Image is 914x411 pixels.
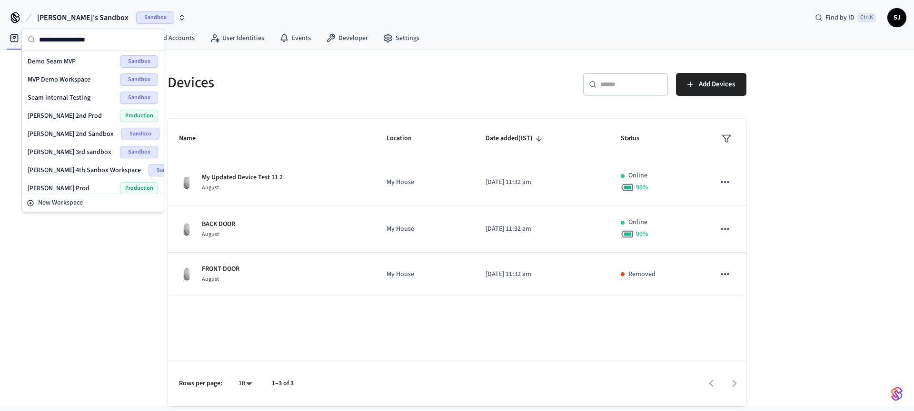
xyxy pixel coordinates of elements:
[179,175,194,190] img: August Wifi Smart Lock 3rd Gen, Silver, Front
[628,217,647,227] p: Online
[807,9,884,26] div: Find by IDCtrl K
[179,379,222,389] p: Rows per page:
[318,30,376,47] a: Developer
[891,386,903,401] img: SeamLogoGradient.69752ec5.svg
[486,224,598,234] p: [DATE] 11:32 am
[28,75,90,84] span: MVP Demo Workspace
[628,269,656,279] p: Removed
[636,229,648,239] span: 99 %
[202,184,219,192] span: August
[121,128,159,140] span: Sandbox
[699,78,735,91] span: Add Devices
[28,147,111,157] span: [PERSON_NAME] 3rd sandbox
[888,9,905,26] span: SJ
[272,379,294,389] p: 1–3 of 3
[120,146,158,158] span: Sandbox
[202,219,235,229] p: BACK DOOR
[387,269,463,279] p: My House
[28,93,90,103] span: Seam Internal Testing
[149,164,187,176] span: Sandbox
[387,177,463,187] p: My House
[120,55,158,68] span: Sandbox
[23,195,163,211] button: New Workspace
[202,275,219,283] span: August
[486,269,598,279] p: [DATE] 11:32 am
[376,30,427,47] a: Settings
[28,111,102,121] span: [PERSON_NAME] 2nd Prod
[168,73,451,92] h5: Devices
[857,13,876,22] span: Ctrl K
[179,267,194,282] img: August Wifi Smart Lock 3rd Gen, Silver, Front
[387,131,424,146] span: Location
[136,11,174,24] span: Sandbox
[179,131,208,146] span: Name
[28,184,89,193] span: [PERSON_NAME] Prod
[38,198,83,208] span: New Workspace
[621,131,652,146] span: Status
[486,177,598,187] p: [DATE] 11:32 am
[272,30,318,47] a: Events
[120,92,158,104] span: Sandbox
[628,171,647,181] p: Online
[676,73,746,96] button: Add Devices
[22,51,164,194] div: Suggestions
[825,13,854,22] span: Find by ID
[28,129,114,139] span: [PERSON_NAME] 2nd Sandbox
[202,173,283,183] p: My Updated Device Test 11 2
[168,119,746,296] table: sticky table
[120,73,158,86] span: Sandbox
[636,183,648,192] span: 99 %
[179,222,194,237] img: August Wifi Smart Lock 3rd Gen, Silver, Front
[28,165,141,175] span: [PERSON_NAME] 4th Sanbox Workspace
[28,57,76,66] span: Demo Seam MVP
[2,30,51,47] a: Devices
[120,182,158,195] span: Production
[387,224,463,234] p: My House
[202,30,272,47] a: User Identities
[37,12,129,23] span: [PERSON_NAME]'s Sandbox
[120,110,158,122] span: Production
[887,8,906,27] button: SJ
[234,377,257,390] div: 10
[202,230,219,238] span: August
[202,264,239,274] p: FRONT DOOR
[486,131,545,146] span: Date added(IST)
